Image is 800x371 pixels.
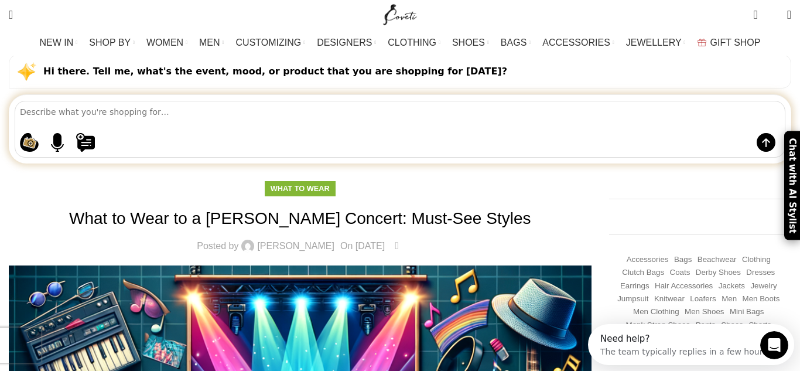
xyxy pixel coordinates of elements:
[748,320,771,331] a: Shorts (322 items)
[627,254,669,266] a: Accessories (745 items)
[199,37,220,48] span: MEN
[633,307,679,318] a: Men Clothing (418 items)
[626,320,690,331] a: Monk strap shoes (262 items)
[257,241,334,251] a: [PERSON_NAME]
[452,37,485,48] span: SHOES
[9,207,592,230] h1: What to Wear to a [PERSON_NAME] Concert: Must-See Styles
[698,254,737,266] a: Beachwear (451 items)
[685,307,724,318] a: Men Shoes (1,372 items)
[241,240,254,253] img: author-avatar
[5,5,216,37] div: Open Intercom Messenger
[40,31,78,55] a: NEW IN
[501,37,527,48] span: BAGS
[654,294,685,305] a: Knitwear (484 items)
[3,31,797,55] div: Main navigation
[696,267,741,278] a: Derby shoes (233 items)
[236,37,302,48] span: CUSTOMIZING
[690,294,716,305] a: Loafers (193 items)
[12,19,182,32] div: The team typically replies in a few hours.
[674,254,692,266] a: Bags (1,744 items)
[501,31,531,55] a: BAGS
[146,31,187,55] a: WOMEN
[746,267,775,278] a: Dresses (9,678 items)
[730,307,764,318] a: Mini Bags (367 items)
[340,241,385,251] time: On [DATE]
[698,31,761,55] a: GIFT SHOP
[388,31,440,55] a: CLOTHING
[89,37,131,48] span: SHOP BY
[655,281,713,292] a: Hair Accessories (245 items)
[760,331,788,359] iframe: Intercom live chat
[626,31,686,55] a: JEWELLERY
[197,241,238,251] span: Posted by
[747,3,763,26] a: 0
[617,294,648,305] a: Jumpsuit (155 items)
[742,254,771,266] a: Clothing (18,679 items)
[696,320,716,331] a: Pants (1,359 items)
[199,31,224,55] a: MEN
[317,31,376,55] a: DESIGNERS
[271,184,330,193] a: What to wear
[388,37,436,48] span: CLOTHING
[12,10,182,19] div: Need help?
[626,37,682,48] span: JEWELLERY
[719,281,745,292] a: Jackets (1,198 items)
[721,320,743,331] a: Shoes (294 items)
[670,267,690,278] a: Coats (417 items)
[146,37,183,48] span: WOMEN
[317,37,372,48] span: DESIGNERS
[750,281,777,292] a: Jewelry (408 items)
[620,281,649,292] a: Earrings (184 items)
[767,3,778,26] div: My Wishlist
[398,237,406,246] span: 0
[236,31,306,55] a: CUSTOMIZING
[542,37,610,48] span: ACCESSORIES
[3,3,19,26] a: Search
[722,294,737,305] a: Men (1,906 items)
[622,267,664,278] a: Clutch Bags (155 items)
[40,37,74,48] span: NEW IN
[769,12,778,21] span: 0
[743,294,780,305] a: Men Boots (296 items)
[710,37,761,48] span: GIFT SHOP
[381,9,420,19] a: Site logo
[89,31,135,55] a: SHOP BY
[698,39,706,46] img: GiftBag
[452,31,489,55] a: SHOES
[754,6,763,15] span: 0
[391,239,403,254] a: 0
[588,324,794,365] iframe: Intercom live chat discovery launcher
[542,31,614,55] a: ACCESSORIES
